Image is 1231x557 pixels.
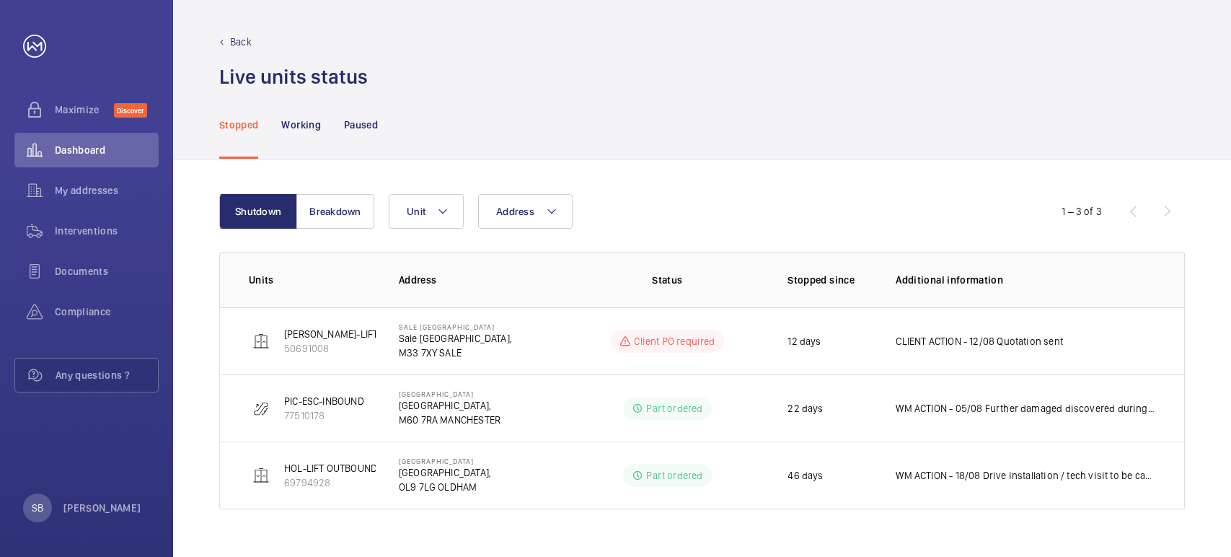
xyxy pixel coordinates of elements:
p: WM ACTION - 18/08 Drive installation / tech visit to be carried out by end of the week [896,468,1155,483]
p: Client PO required [634,334,715,348]
p: Working [281,118,320,132]
span: Address [496,206,534,217]
span: Discover [114,103,147,118]
p: M60 7RA MANCHESTER [399,413,500,427]
p: Units [249,273,376,287]
p: Part ordered [646,468,702,483]
p: [GEOGRAPHIC_DATA] [399,390,500,398]
p: 22 days [787,401,823,416]
p: Stopped since [787,273,873,287]
p: Sale [GEOGRAPHIC_DATA] [399,323,512,331]
p: [GEOGRAPHIC_DATA], [399,398,500,413]
p: OL9 7LG OLDHAM [399,480,491,494]
p: Sale [GEOGRAPHIC_DATA], [399,331,512,346]
p: SB [32,501,43,515]
p: Status [581,273,755,287]
p: 46 days [787,468,823,483]
p: 50691008 [284,341,378,356]
button: Unit [389,194,464,229]
p: [PERSON_NAME] [63,501,141,515]
p: PIC-ESC-INBOUND [284,394,364,408]
p: Stopped [219,118,258,132]
span: Documents [55,264,159,278]
button: Shutdown [219,194,297,229]
p: 69794928 [284,475,377,490]
img: elevator.svg [252,467,270,484]
img: elevator.svg [252,333,270,350]
p: Address [399,273,570,287]
span: Dashboard [55,143,159,157]
span: My addresses [55,183,159,198]
button: Breakdown [296,194,374,229]
p: M33 7XY SALE [399,346,512,360]
span: Unit [407,206,425,217]
p: 12 days [787,334,821,348]
span: Compliance [55,304,159,319]
span: Any questions ? [56,368,158,382]
p: [GEOGRAPHIC_DATA], [399,465,491,480]
p: WM ACTION - 05/08 Further damaged discovered during initial works. ETA for completion of all work... [896,401,1155,416]
p: Paused [344,118,378,132]
span: Interventions [55,224,159,238]
p: Back [230,35,252,49]
p: Part ordered [646,401,702,416]
p: [GEOGRAPHIC_DATA] [399,457,491,465]
p: Additional information [896,273,1155,287]
p: HOL-LIFT OUTBOUND [284,461,377,475]
span: Maximize [55,102,114,117]
div: 1 – 3 of 3 [1062,204,1102,219]
img: escalator.svg [252,400,270,417]
p: [PERSON_NAME]-LIFT [284,327,378,341]
h1: Live units status [219,63,368,90]
p: 77510178 [284,408,364,423]
p: CLIENT ACTION - 12/08 Quotation sent [896,334,1063,348]
button: Address [478,194,573,229]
